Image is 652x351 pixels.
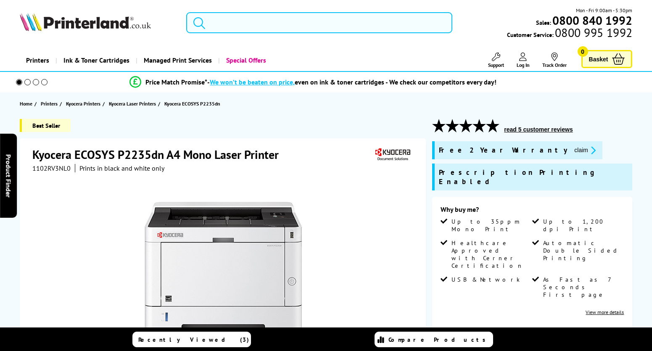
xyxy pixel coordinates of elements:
span: Printers [41,99,58,108]
span: 0 [578,46,588,57]
span: Support [488,62,504,68]
a: View more details [586,309,624,315]
a: Ink & Toner Cartridges [55,50,136,71]
span: Automatic Double Sided Printing [543,239,622,262]
span: Prescription Printing Enabled [439,168,628,186]
a: Compare Products [375,332,493,347]
span: Up to 35ppm Mono Print [451,218,531,233]
span: Customer Service: [507,29,632,39]
span: Mon - Fri 9:00am - 5:30pm [576,6,632,14]
i: Prints in black and white only [79,164,164,172]
a: Kyocera Printers [66,99,103,108]
span: 1102RV3NL0 [32,164,71,172]
span: We won’t be beaten on price, [210,78,295,86]
span: Kyocera Printers [66,99,100,108]
a: Printerland Logo [20,13,176,33]
li: modal_Promise [4,75,622,90]
span: Compare Products [388,336,490,343]
a: Recently Viewed (3) [132,332,251,347]
span: Price Match Promise* [145,78,207,86]
span: Up to 1,200 dpi Print [543,218,622,233]
img: Kyocera [373,147,412,162]
a: Managed Print Services [136,50,218,71]
span: Kyocera ECOSYS P2235dn [164,100,220,107]
a: Printers [20,50,55,71]
span: USB & Network [451,276,520,283]
span: As Fast as 7 Seconds First page [543,276,622,298]
button: read 5 customer reviews [502,126,575,133]
span: £172.99 [541,324,582,339]
div: Why buy me? [441,205,624,218]
a: Basket 0 [581,50,633,68]
a: 0800 840 1992 [551,16,632,24]
span: Log In [517,62,530,68]
a: Special Offers [218,50,272,71]
b: 0800 840 1992 [552,13,632,28]
a: Track Order [542,53,567,68]
span: Healthcare Approved with Cerner Certification [451,239,531,269]
span: Best Seller [20,119,71,132]
span: Free 2 Year Warranty [439,145,568,155]
a: Log In [517,53,530,68]
a: Support [488,53,504,68]
a: Kyocera Laser Printers [109,99,158,108]
span: Basket [589,53,608,65]
h1: Kyocera ECOSYS P2235dn A4 Mono Laser Printer [32,147,287,162]
span: 0800 995 1992 [554,29,632,37]
button: promo-description [572,145,598,155]
span: Ink & Toner Cartridges [63,50,129,71]
span: Product Finder [4,154,13,197]
span: £144.16 [483,324,523,339]
a: Home [20,99,34,108]
span: Kyocera Laser Printers [109,99,156,108]
span: Recently Viewed (3) [138,336,249,343]
span: Sales: [536,18,551,26]
div: - even on ink & toner cartridges - We check our competitors every day! [207,78,496,86]
img: Printerland Logo [20,13,151,31]
span: Home [20,99,32,108]
a: Printers [41,99,60,108]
